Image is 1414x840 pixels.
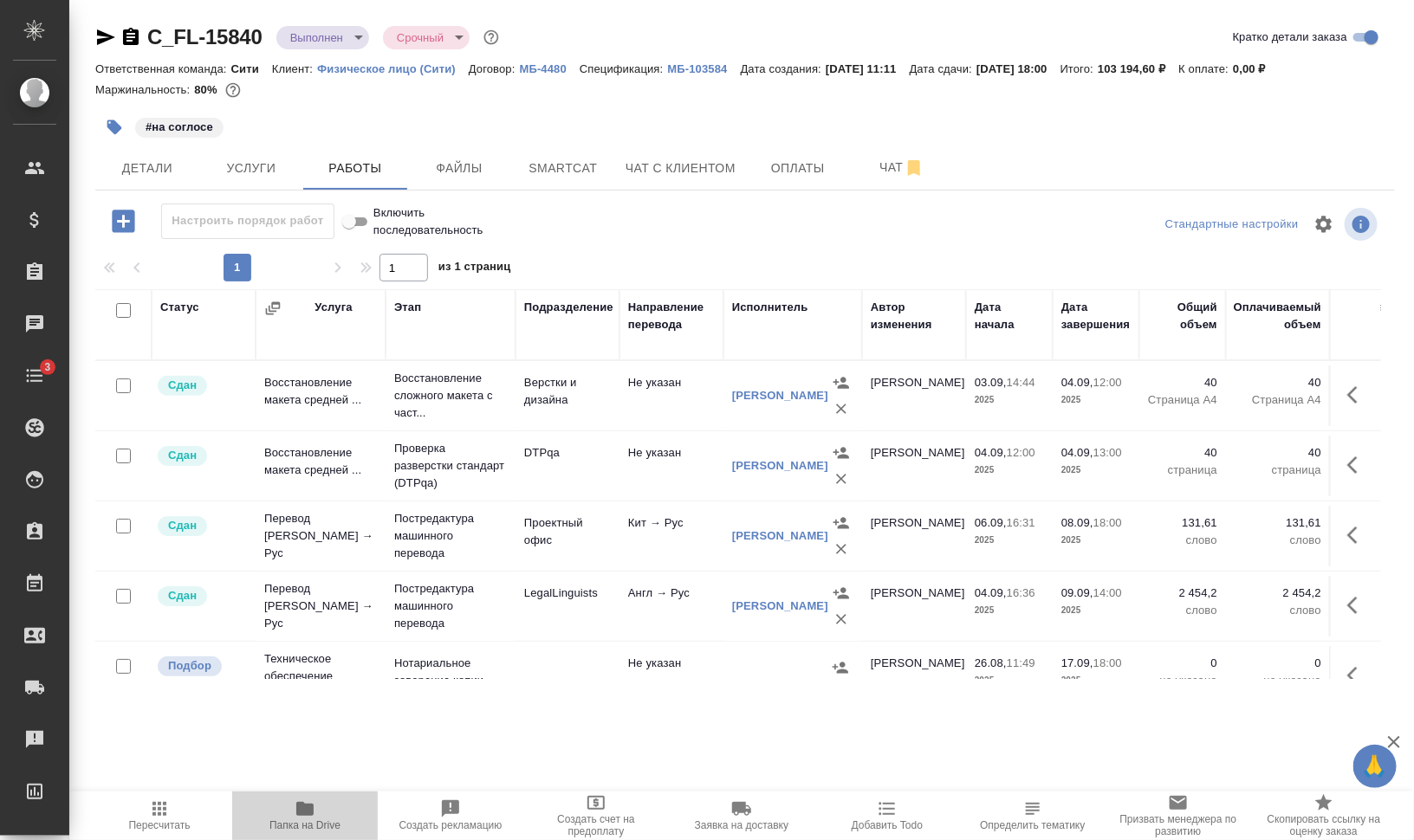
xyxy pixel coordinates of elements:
span: 3 [34,359,61,376]
p: 16:36 [1007,586,1035,599]
p: Страница А4 [1148,391,1217,409]
p: 16:31 [1007,516,1035,529]
td: LegalLinguists [516,576,619,636]
p: 14:44 [1007,376,1035,389]
div: Исполнитель [732,299,808,316]
td: Кит → Рус [619,506,723,566]
p: 13:00 [1093,446,1122,459]
p: Ответственная команда: [95,62,231,75]
div: Направление перевода [628,299,715,333]
button: Доп статусы указывают на важность/срочность заказа [480,26,503,48]
p: 2025 [1061,532,1131,549]
div: Выполнен [276,26,369,49]
button: Удалить [828,466,854,492]
p: Сдан [168,377,197,394]
div: Менеджер проверил работу исполнителя, передает ее на следующий этап [156,514,247,538]
td: [PERSON_NAME] [862,646,966,707]
p: 2025 [975,602,1044,619]
span: Работы [314,158,397,179]
a: МБ-4480 [520,61,580,75]
p: [DATE] 11:11 [826,62,910,75]
a: [PERSON_NAME] [732,599,828,612]
p: 17.09, [1061,656,1093,669]
span: Кратко детали заказа [1233,29,1347,46]
a: МБ-103584 [668,61,741,75]
p: не указано [1235,672,1321,689]
div: Менеджер проверил работу исполнителя, передает ее на следующий этап [156,374,247,397]
p: 06.09, [975,516,1007,529]
td: Восстановление макета средней ... [256,436,386,496]
button: Здесь прячутся важные кнопки [1337,655,1378,696]
button: Назначить [828,440,854,466]
p: слово [1148,602,1217,619]
td: [PERSON_NAME] [862,365,966,426]
span: Чат [860,157,944,178]
p: слово [1148,532,1217,549]
p: 2 454,2 [1148,585,1217,602]
p: Дата сдачи: [910,62,976,75]
p: 11:49 [1007,656,1035,669]
p: Итого: [1060,62,1098,75]
p: 2025 [1061,462,1131,479]
span: 🙏 [1360,748,1390,785]
p: 04.09, [1061,446,1093,459]
span: Посмотреть информацию [1345,208,1381,241]
button: Здесь прячутся важные кнопки [1337,444,1378,486]
p: 40 [1148,374,1217,391]
button: Назначить [828,510,854,536]
p: 14:00 [1093,586,1122,599]
div: Общий объем [1148,299,1217,333]
div: Менеджер проверил работу исполнителя, передает ее на следующий этап [156,585,247,608]
p: 09.09, [1061,586,1093,599]
p: 2025 [1061,391,1131,409]
p: 2025 [1061,602,1131,619]
button: Назначить [828,370,854,396]
p: МБ-4480 [520,62,580,75]
td: Перевод [PERSON_NAME] → Рус [256,572,386,641]
p: 80% [194,83,221,96]
div: Автор изменения [871,299,957,333]
div: split button [1161,211,1303,238]
p: Постредактура машинного перевода [394,580,507,632]
button: 16869.60 RUB; [222,79,244,101]
button: Выполнен [285,30,348,45]
p: 18:00 [1093,656,1122,669]
td: [PERSON_NAME] [862,506,966,566]
span: Включить последовательность [373,204,509,239]
p: 12:00 [1007,446,1035,459]
p: Сити [231,62,272,75]
a: C_FL-15840 [147,25,263,48]
span: Smartcat [522,158,605,179]
button: Удалить [828,396,854,422]
button: 🙏 [1353,745,1397,788]
button: Здесь прячутся важные кнопки [1337,514,1378,556]
span: из 1 страниц [438,256,511,281]
p: Договор: [469,62,520,75]
a: 3 [4,354,65,397]
span: Оплаты [756,158,840,179]
svg: Отписаться [904,158,924,178]
p: Проверка разверстки стандарт (DTPqa) [394,440,507,492]
p: 03.09, [975,376,1007,389]
button: Добавить тэг [95,108,133,146]
p: Подбор [168,657,211,675]
p: страница [1148,462,1217,479]
button: Здесь прячутся важные кнопки [1337,585,1378,626]
div: Можно подбирать исполнителей [156,655,247,678]
button: Скопировать ссылку для ЯМессенджера [95,27,116,48]
td: Не указан [619,365,723,426]
p: 08.09, [1061,516,1093,529]
div: Оплачиваемый объем [1234,299,1321,333]
p: Сдан [168,447,197,464]
div: Менеджер проверил работу исполнителя, передает ее на следующий этап [156,444,247,468]
p: Нотариальное заверение копии [394,655,507,689]
p: слово [1235,602,1321,619]
td: Восстановление макета средней ... [256,365,386,426]
div: Выполнен [383,26,470,49]
span: на соглосе [133,119,225,133]
p: 0 [1148,655,1217,672]
span: Настроить таблицу [1303,204,1345,245]
td: Англ → Рус [619,576,723,636]
p: страница [1235,462,1321,479]
span: Детали [106,158,189,179]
